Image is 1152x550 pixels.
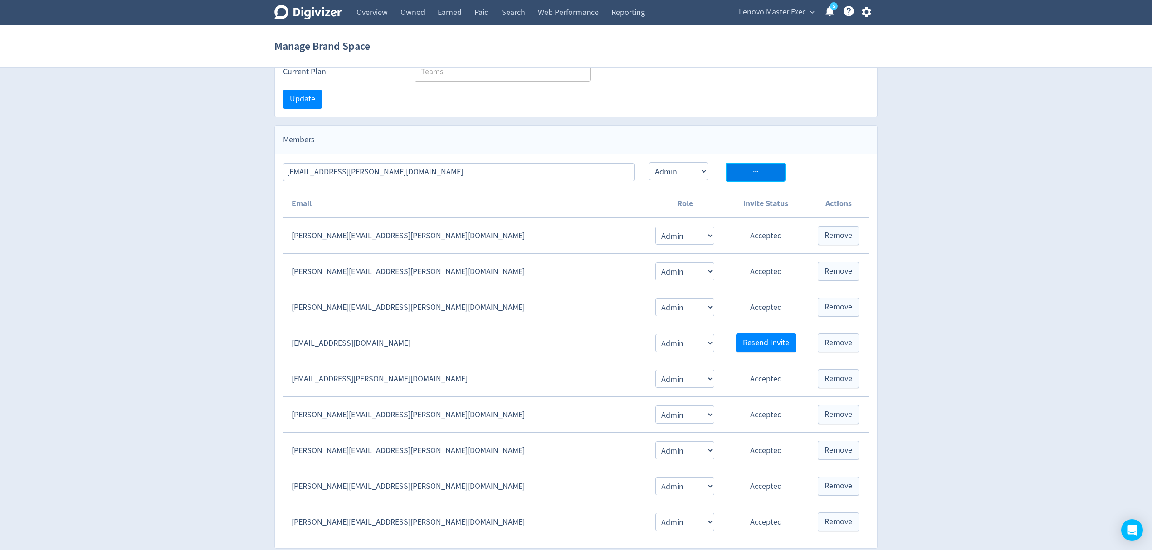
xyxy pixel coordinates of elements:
span: Remove [825,375,852,383]
th: Email [283,190,646,218]
td: [EMAIL_ADDRESS][DOMAIN_NAME] [283,325,646,361]
span: Remove [825,482,852,490]
input: Email to invite [283,163,635,181]
th: Actions [808,190,869,218]
td: [PERSON_NAME][EMAIL_ADDRESS][PERSON_NAME][DOMAIN_NAME] [283,397,646,433]
td: Accepted [723,218,808,254]
td: Accepted [723,289,808,325]
td: [PERSON_NAME][EMAIL_ADDRESS][PERSON_NAME][DOMAIN_NAME] [283,218,646,254]
td: Accepted [723,433,808,468]
span: Remove [825,303,852,311]
label: Current Plan [283,66,400,77]
span: Update [290,95,315,103]
button: ··· [726,163,786,182]
button: Remove [818,405,859,424]
div: Members [275,126,877,154]
td: [PERSON_NAME][EMAIL_ADDRESS][PERSON_NAME][DOMAIN_NAME] [283,504,646,540]
a: 5 [830,2,838,10]
th: Role [646,190,723,218]
span: Remove [825,518,852,526]
button: Resend Invite [736,333,796,352]
span: Resend Invite [743,339,789,347]
span: Remove [825,410,852,419]
button: Lenovo Master Exec [736,5,817,19]
h1: Manage Brand Space [274,32,370,61]
button: Remove [818,333,859,352]
td: [PERSON_NAME][EMAIL_ADDRESS][PERSON_NAME][DOMAIN_NAME] [283,468,646,504]
td: Accepted [723,254,808,289]
button: Remove [818,226,859,245]
text: 5 [833,3,835,10]
button: Remove [818,512,859,531]
span: Remove [825,232,852,240]
td: Accepted [723,504,808,540]
span: · [753,168,755,176]
td: [PERSON_NAME][EMAIL_ADDRESS][PERSON_NAME][DOMAIN_NAME] [283,289,646,325]
th: Invite Status [723,190,808,218]
div: Open Intercom Messenger [1121,519,1143,541]
td: [EMAIL_ADDRESS][PERSON_NAME][DOMAIN_NAME] [283,361,646,397]
span: Lenovo Master Exec [739,5,806,19]
button: Remove [818,369,859,388]
span: Remove [825,339,852,347]
span: Remove [825,267,852,275]
td: Accepted [723,361,808,397]
td: [PERSON_NAME][EMAIL_ADDRESS][PERSON_NAME][DOMAIN_NAME] [283,254,646,289]
button: Update [283,90,322,109]
td: Accepted [723,397,808,433]
button: Remove [818,262,859,281]
button: Remove [818,441,859,460]
span: · [755,168,757,176]
td: Accepted [723,468,808,504]
button: Remove [818,477,859,496]
span: · [757,168,758,176]
td: [PERSON_NAME][EMAIL_ADDRESS][PERSON_NAME][DOMAIN_NAME] [283,433,646,468]
span: Remove [825,446,852,454]
span: expand_more [808,8,816,16]
button: Remove [818,298,859,317]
